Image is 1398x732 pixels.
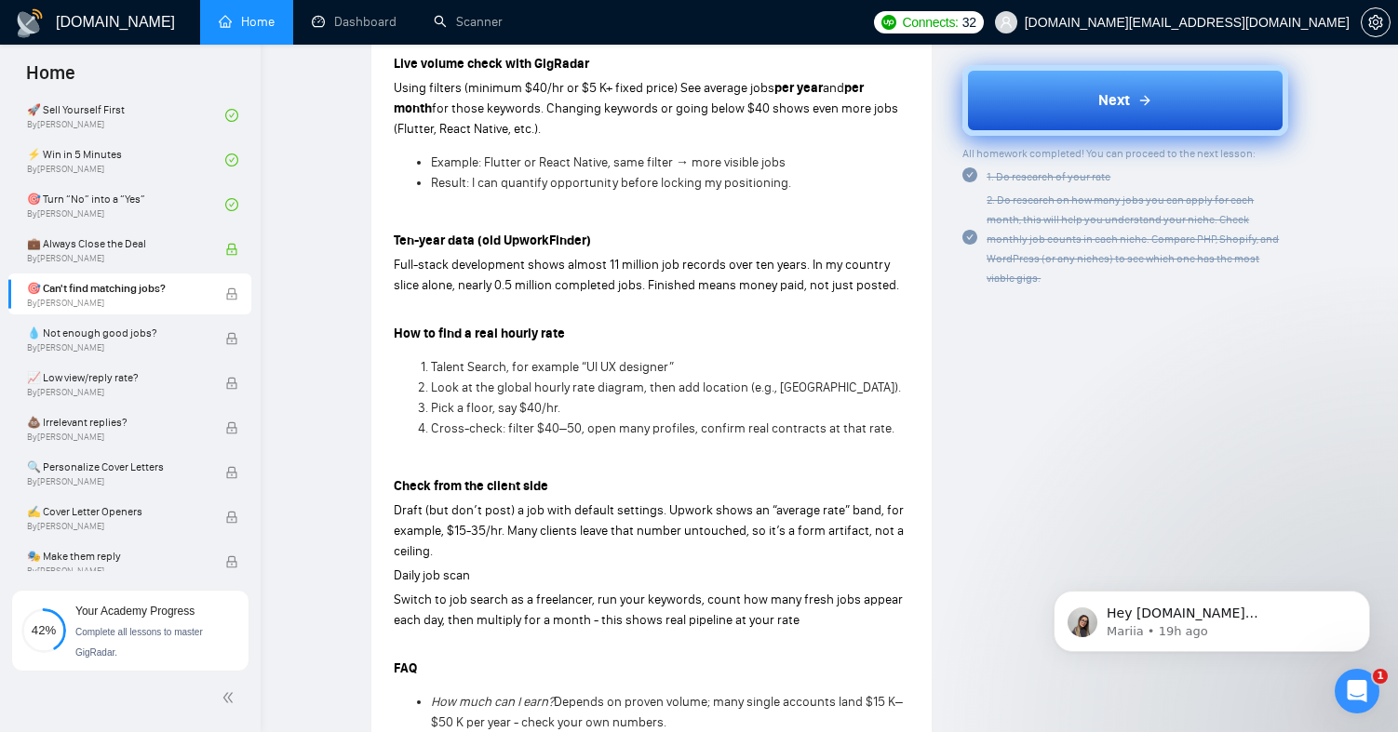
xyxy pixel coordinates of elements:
span: Depends on proven volume; many single accounts land $15 K–$50 K per year - check your own numbers. [431,694,903,730]
span: 1 [1373,669,1388,684]
span: lock [225,466,238,479]
span: double-left [222,688,240,707]
span: Cross-check: filter $40–50, open many profiles, confirm real contracts at that rate. [431,420,894,436]
span: setting [1362,15,1390,30]
span: 💧 Not enough good jobs? [27,324,206,342]
span: lock [225,421,238,434]
span: 🔍 Personalize Cover Letters [27,458,206,476]
span: By [PERSON_NAME] [27,432,206,443]
span: check-circle [225,153,238,166]
span: Next [1098,89,1130,112]
span: ✍️ Cover Letter Openers [27,502,206,521]
a: searchScanner [434,14,503,30]
a: homeHome [219,14,275,30]
a: 🚀 Sell Yourself FirstBy[PERSON_NAME] [27,95,225,136]
span: Pick a floor, say $40/hr. [431,400,560,416]
span: Using filters (minimum $40/hr or $5 K+ fixed price) See average jobs [394,80,774,96]
strong: Check from the client side [394,478,548,494]
span: lock [225,243,238,256]
span: By [PERSON_NAME] [27,253,206,264]
span: By [PERSON_NAME] [27,342,206,353]
button: Next [962,65,1288,136]
span: 1. Do research of your rate [987,170,1110,183]
span: 2. Do research on how many jobs you can apply for each month, this will help you understand your ... [987,193,1279,285]
span: 42% [21,624,66,636]
span: Complete all lessons to master GigRadar. [75,627,203,658]
span: All homework completed! You can proceed to the next lesson: [962,147,1256,160]
span: Your Academy Progress [75,605,195,618]
strong: Live volume check with GigRadar [394,56,589,72]
strong: How to find a real hourly rate [394,326,565,341]
iframe: Intercom live chat [1335,669,1379,713]
iframe: Intercom notifications message [1026,552,1398,682]
em: How much can I earn? [431,694,554,710]
span: By [PERSON_NAME] [27,476,206,487]
span: check-circle [225,198,238,211]
span: Result: I can quantify opportunity before locking my positioning. [431,175,791,191]
span: for those keywords. Changing keywords or going below $40 shows even more jobs (Flutter, React Nat... [394,100,898,137]
span: Draft (but don’t post) a job with default settings. Upwork shows an “average rate” band, for exam... [394,502,904,559]
span: lock [225,332,238,345]
span: 32 [962,12,976,33]
strong: FAQ [394,660,417,676]
span: check-circle [962,167,977,182]
span: and [823,80,844,96]
span: Switch to job search as a freelancer, run your keywords, count how many fresh jobs appear each da... [394,592,903,628]
strong: per month [394,80,864,116]
img: upwork-logo.png [881,15,896,30]
span: check-circle [225,109,238,122]
span: By [PERSON_NAME] [27,387,206,398]
span: Daily job scan [394,567,470,583]
span: lock [225,555,238,568]
span: 🎭 Make them reply [27,547,206,566]
span: 💩 Irrelevant replies? [27,413,206,432]
span: By [PERSON_NAME] [27,566,206,577]
a: ⚡ Win in 5 MinutesBy[PERSON_NAME] [27,140,225,180]
span: By [PERSON_NAME] [27,521,206,532]
a: setting [1361,15,1391,30]
strong: per year [774,80,823,96]
img: logo [15,8,45,38]
strong: Ten-year data (old UpworkFinder) [394,233,591,248]
span: lock [225,287,238,300]
a: 🎯 Turn “No” into a “Yes”By[PERSON_NAME] [27,184,225,225]
span: Example: Flutter or React Native, same filter → more visible jobs [431,154,786,170]
span: lock [225,377,238,390]
span: 💼 Always Close the Deal [27,234,206,253]
span: 📈 Low view/reply rate? [27,368,206,387]
a: dashboardDashboard [312,14,397,30]
span: Look at the global hourly rate diagram, then add location (e.g., [GEOGRAPHIC_DATA]). [431,379,901,395]
span: Connects: [902,12,958,33]
span: Talent Search, for example “UI UX designer” [431,359,674,375]
span: check-circle [962,230,977,245]
span: 🎯 Can't find matching jobs? [27,279,206,298]
span: By [PERSON_NAME] [27,298,206,309]
span: lock [225,511,238,524]
span: Home [11,60,90,99]
button: setting [1361,7,1391,37]
span: Full-stack development shows almost 11 million job records over ten years. In my country slice al... [394,257,899,293]
span: user [1000,16,1013,29]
